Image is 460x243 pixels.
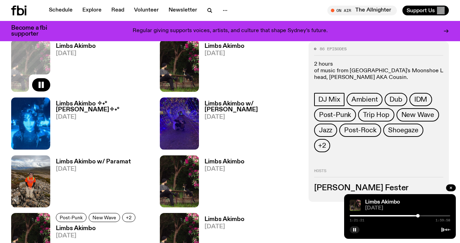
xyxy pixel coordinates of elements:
[205,101,300,113] h3: Limbs Akimbo w/ [PERSON_NAME]
[92,215,116,220] span: New Wave
[60,215,83,220] span: Post-Punk
[383,123,423,137] a: Shoegaze
[350,200,361,211] img: Jackson sits at an outdoor table, legs crossed and gazing at a black and brown dog also sitting a...
[365,199,400,205] a: Limbs Akimbo
[365,206,450,211] span: [DATE]
[160,155,199,207] img: Jackson sits at an outdoor table, legs crossed and gazing at a black and brown dog also sitting a...
[56,213,87,222] a: Post-Punk
[56,226,138,231] h3: Limbs Akimbo
[199,101,300,149] a: Limbs Akimbo w/ [PERSON_NAME][DATE]
[199,43,244,92] a: Limbs Akimbo[DATE]
[314,93,344,106] a: DJ Mix
[314,139,330,152] button: +2
[351,95,378,103] span: Ambient
[133,28,328,34] p: Regular giving supports voices, artists, and culture that shape Sydney’s future.
[50,159,131,207] a: Limbs Akimbo w/ Paramat[DATE]
[363,111,389,118] span: Trip Hop
[388,126,418,134] span: Shoegaze
[56,101,151,113] h3: Limbs Akimbo ✧˖°[PERSON_NAME]✧˖°
[396,108,439,121] a: New Wave
[89,213,120,222] a: New Wave
[160,40,199,92] img: Jackson sits at an outdoor table, legs crossed and gazing at a black and brown dog also sitting a...
[319,111,351,118] span: Post-Punk
[407,7,435,14] span: Support Us
[314,169,443,177] h2: Hosts
[164,6,201,15] a: Newsletter
[56,159,131,165] h3: Limbs Akimbo w/ Paramat
[358,108,394,121] a: Trip Hop
[122,213,135,222] button: +2
[56,166,131,172] span: [DATE]
[130,6,163,15] a: Volunteer
[50,43,96,92] a: Limbs Akimbo[DATE]
[45,6,77,15] a: Schedule
[205,159,244,165] h3: Limbs Akimbo
[318,95,340,103] span: DJ Mix
[347,93,383,106] a: Ambient
[327,6,397,15] button: On AirThe Allnighter
[314,108,356,121] a: Post-Punk
[56,233,138,239] span: [DATE]
[318,141,326,149] span: +2
[56,51,96,57] span: [DATE]
[205,224,244,230] span: [DATE]
[107,6,128,15] a: Read
[414,95,427,103] span: IDM
[314,61,443,81] p: 2 hours of music from [GEOGRAPHIC_DATA]'s Moonshoe Label head, [PERSON_NAME] AKA Cousin.
[314,123,337,137] a: Jazz
[339,123,381,137] a: Post-Rock
[205,114,300,120] span: [DATE]
[409,93,432,106] a: IDM
[436,219,450,222] span: 1:59:58
[385,93,407,106] a: Dub
[78,6,106,15] a: Explore
[350,219,364,222] span: 1:21:21
[199,159,244,207] a: Limbs Akimbo[DATE]
[402,6,449,15] button: Support Us
[56,114,151,120] span: [DATE]
[205,216,244,222] h3: Limbs Akimbo
[344,126,376,134] span: Post-Rock
[205,51,244,57] span: [DATE]
[389,95,402,103] span: Dub
[320,47,347,51] span: 86 episodes
[401,111,434,118] span: New Wave
[126,215,132,220] span: +2
[56,43,96,49] h3: Limbs Akimbo
[319,126,332,134] span: Jazz
[205,43,244,49] h3: Limbs Akimbo
[205,166,244,172] span: [DATE]
[314,184,443,192] h3: [PERSON_NAME] Fester
[11,25,56,37] h3: Become a fbi supporter
[50,101,151,149] a: Limbs Akimbo ✧˖°[PERSON_NAME]✧˖°[DATE]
